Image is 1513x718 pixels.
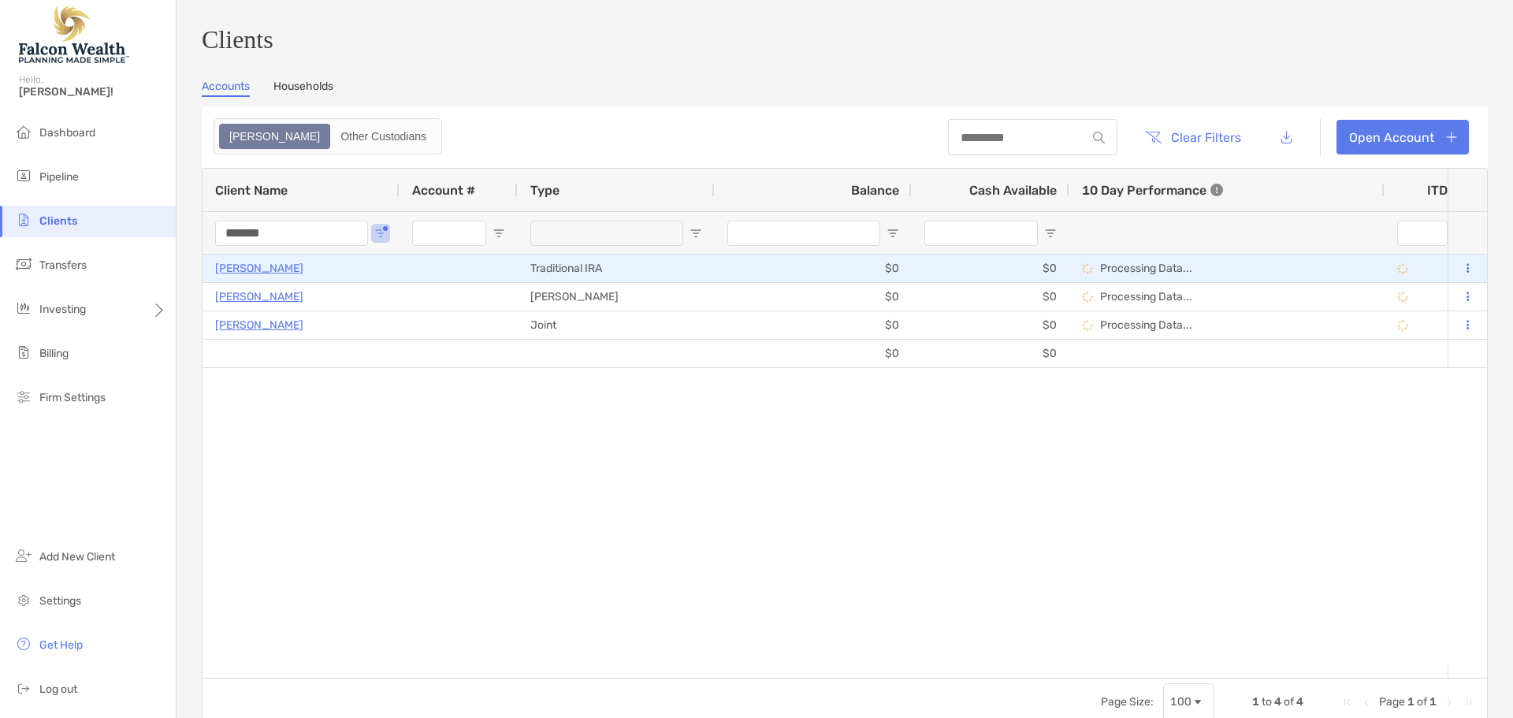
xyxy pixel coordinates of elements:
[273,80,333,97] a: Households
[912,283,1069,311] div: $0
[1082,263,1093,274] img: Processing Data icon
[202,80,250,97] a: Accounts
[1407,695,1414,709] span: 1
[39,214,77,228] span: Clients
[14,166,33,185] img: pipeline icon
[518,311,715,339] div: Joint
[1397,320,1408,331] img: Processing Data icon
[1417,695,1427,709] span: of
[1082,169,1223,211] div: 10 Day Performance
[1101,695,1154,709] div: Page Size:
[215,259,303,278] a: [PERSON_NAME]
[1274,695,1281,709] span: 4
[1252,695,1259,709] span: 1
[924,221,1038,246] input: Cash Available Filter Input
[39,594,81,608] span: Settings
[215,287,303,307] a: [PERSON_NAME]
[39,126,95,140] span: Dashboard
[1336,120,1469,154] a: Open Account
[1262,695,1272,709] span: to
[1360,696,1373,709] div: Previous Page
[215,183,288,198] span: Client Name
[1379,695,1405,709] span: Page
[14,679,33,698] img: logout icon
[715,255,912,282] div: $0
[727,221,880,246] input: Balance Filter Input
[374,227,387,240] button: Open Filter Menu
[1100,262,1192,275] p: Processing Data...
[39,170,79,184] span: Pipeline
[887,227,899,240] button: Open Filter Menu
[39,550,115,564] span: Add New Client
[690,227,702,240] button: Open Filter Menu
[715,340,912,367] div: $0
[1082,320,1093,331] img: Processing Data icon
[1170,695,1191,709] div: 100
[39,683,77,696] span: Log out
[1133,120,1253,154] button: Clear Filters
[518,283,715,311] div: [PERSON_NAME]
[14,546,33,565] img: add_new_client icon
[1100,318,1192,332] p: Processing Data...
[1397,221,1448,246] input: ITD Filter Input
[39,347,69,360] span: Billing
[851,183,899,198] span: Balance
[530,183,559,198] span: Type
[14,255,33,273] img: transfers icon
[518,255,715,282] div: Traditional IRA
[215,315,303,335] a: [PERSON_NAME]
[969,183,1057,198] span: Cash Available
[412,183,475,198] span: Account #
[19,6,129,63] img: Falcon Wealth Planning Logo
[1341,696,1354,709] div: First Page
[1296,695,1303,709] span: 4
[715,283,912,311] div: $0
[1443,696,1455,709] div: Next Page
[1397,292,1408,303] img: Processing Data icon
[14,210,33,229] img: clients icon
[14,299,33,318] img: investing icon
[39,638,83,652] span: Get Help
[1429,695,1437,709] span: 1
[39,259,87,272] span: Transfers
[19,85,166,99] span: [PERSON_NAME]!
[412,221,486,246] input: Account # Filter Input
[1044,227,1057,240] button: Open Filter Menu
[912,340,1069,367] div: $0
[14,590,33,609] img: settings icon
[1284,695,1294,709] span: of
[214,118,442,154] div: segmented control
[1082,292,1093,303] img: Processing Data icon
[39,391,106,404] span: Firm Settings
[1397,263,1408,274] img: Processing Data icon
[14,343,33,362] img: billing icon
[14,387,33,406] img: firm-settings icon
[14,122,33,141] img: dashboard icon
[202,25,1488,54] h3: Clients
[1093,132,1105,143] img: input icon
[1462,696,1474,709] div: Last Page
[39,303,86,316] span: Investing
[215,221,368,246] input: Client Name Filter Input
[221,125,329,147] div: Zoe
[493,227,505,240] button: Open Filter Menu
[1100,290,1192,303] p: Processing Data...
[912,255,1069,282] div: $0
[1427,183,1467,198] div: ITD
[332,125,435,147] div: Other Custodians
[14,634,33,653] img: get-help icon
[715,311,912,339] div: $0
[912,311,1069,339] div: $0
